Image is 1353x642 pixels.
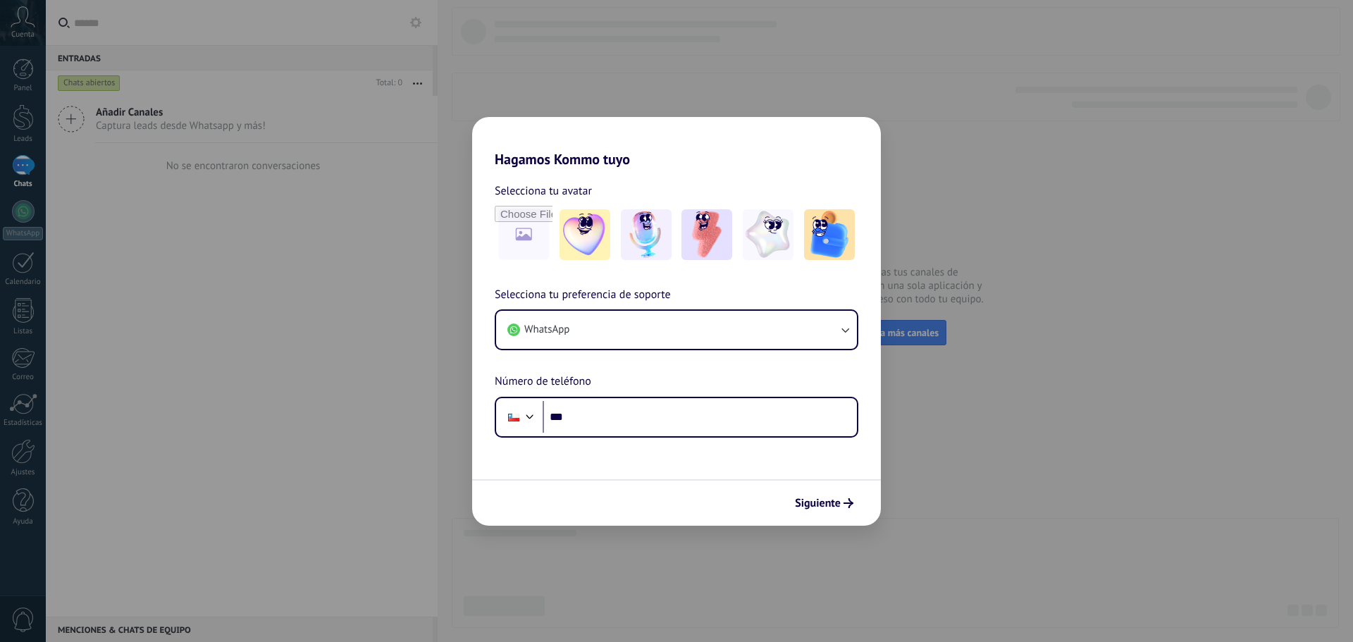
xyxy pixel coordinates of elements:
[789,491,860,515] button: Siguiente
[795,498,841,508] span: Siguiente
[743,209,793,260] img: -4.jpeg
[495,373,591,391] span: Número de teléfono
[500,402,527,432] div: Chile: + 56
[681,209,732,260] img: -3.jpeg
[560,209,610,260] img: -1.jpeg
[472,117,881,168] h2: Hagamos Kommo tuyo
[496,311,857,349] button: WhatsApp
[495,182,592,200] span: Selecciona tu avatar
[524,323,569,337] span: WhatsApp
[804,209,855,260] img: -5.jpeg
[495,286,671,304] span: Selecciona tu preferencia de soporte
[621,209,672,260] img: -2.jpeg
